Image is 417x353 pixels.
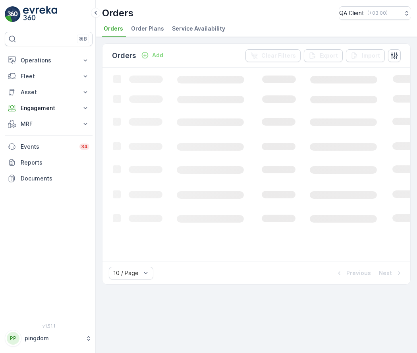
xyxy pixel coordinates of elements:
p: Add [152,51,163,59]
span: Order Plans [131,25,164,33]
img: logo_light-DOdMpM7g.png [23,6,57,22]
p: 34 [81,144,88,150]
span: Service Availability [172,25,225,33]
button: PPpingdom [5,330,93,347]
p: Engagement [21,104,77,112]
div: PP [7,332,19,345]
img: logo [5,6,21,22]
p: Reports [21,159,89,167]
p: Asset [21,88,77,96]
p: Clear Filters [261,52,296,60]
button: Export [304,49,343,62]
button: Asset [5,84,93,100]
p: ( +03:00 ) [367,10,388,16]
button: Operations [5,52,93,68]
p: ⌘B [79,36,87,42]
p: Documents [21,175,89,182]
p: Operations [21,56,77,64]
button: Engagement [5,100,93,116]
p: Next [379,269,392,277]
span: v 1.51.1 [5,324,93,328]
button: Fleet [5,68,93,84]
button: Previous [334,268,372,278]
p: Orders [102,7,133,19]
a: Reports [5,155,93,171]
span: Orders [104,25,123,33]
p: Events [21,143,75,151]
a: Documents [5,171,93,186]
button: Clear Filters [245,49,301,62]
p: Export [320,52,338,60]
p: pingdom [25,334,81,342]
button: Add [138,50,166,60]
button: QA Client(+03:00) [339,6,411,20]
p: MRF [21,120,77,128]
button: Next [378,268,404,278]
p: Previous [346,269,371,277]
button: MRF [5,116,93,132]
a: Events34 [5,139,93,155]
p: Import [362,52,380,60]
button: Import [346,49,385,62]
p: Orders [112,50,136,61]
p: QA Client [339,9,364,17]
p: Fleet [21,72,77,80]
